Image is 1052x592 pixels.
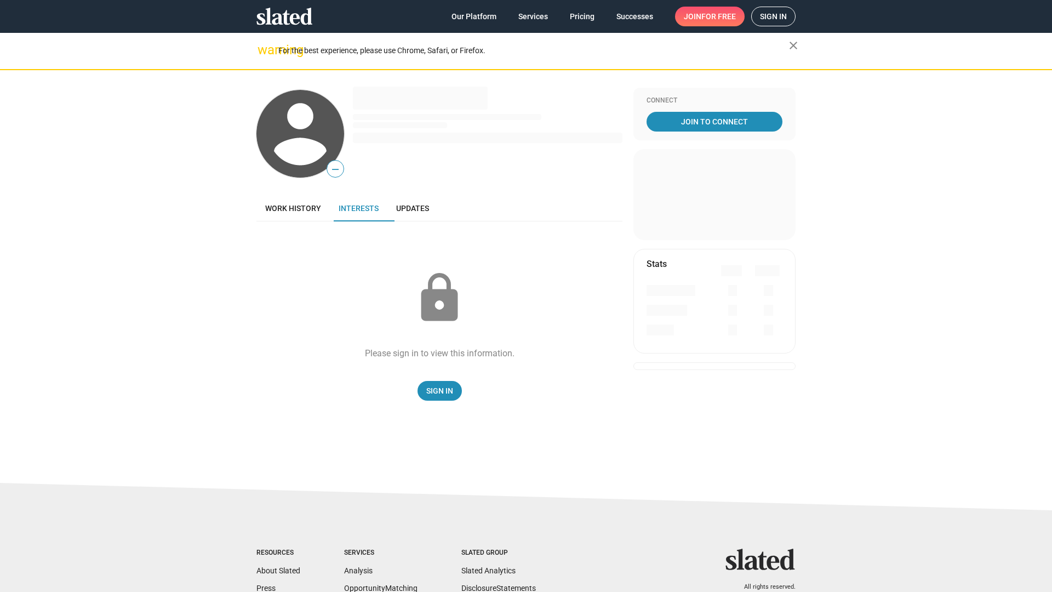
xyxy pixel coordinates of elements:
[256,195,330,221] a: Work history
[258,43,271,56] mat-icon: warning
[647,112,782,132] a: Join To Connect
[701,7,736,26] span: for free
[365,348,514,359] div: Please sign in to view this information.
[339,204,379,213] span: Interests
[412,271,467,326] mat-icon: lock
[518,7,548,26] span: Services
[461,566,516,575] a: Slated Analytics
[396,204,429,213] span: Updates
[647,96,782,105] div: Connect
[330,195,387,221] a: Interests
[608,7,662,26] a: Successes
[451,7,496,26] span: Our Platform
[418,381,462,401] a: Sign In
[561,7,603,26] a: Pricing
[510,7,557,26] a: Services
[344,566,373,575] a: Analysis
[751,7,796,26] a: Sign in
[760,7,787,26] span: Sign in
[265,204,321,213] span: Work history
[647,258,667,270] mat-card-title: Stats
[426,381,453,401] span: Sign In
[675,7,745,26] a: Joinfor free
[461,549,536,557] div: Slated Group
[570,7,594,26] span: Pricing
[787,39,800,52] mat-icon: close
[278,43,789,58] div: For the best experience, please use Chrome, Safari, or Firefox.
[387,195,438,221] a: Updates
[256,549,300,557] div: Resources
[649,112,780,132] span: Join To Connect
[344,549,418,557] div: Services
[443,7,505,26] a: Our Platform
[256,566,300,575] a: About Slated
[616,7,653,26] span: Successes
[684,7,736,26] span: Join
[327,162,344,177] span: —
